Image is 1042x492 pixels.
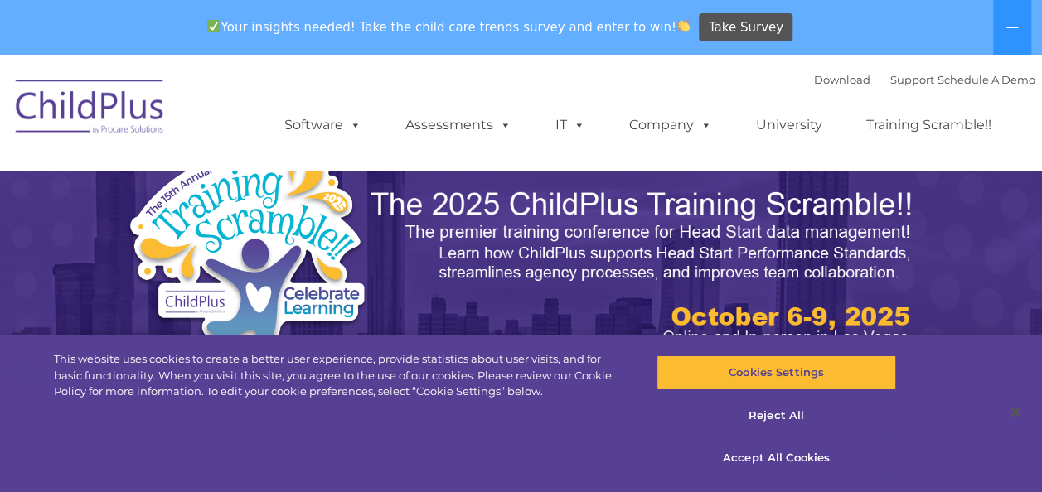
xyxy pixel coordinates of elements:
[997,393,1034,430] button: Close
[389,109,528,142] a: Assessments
[657,355,896,390] button: Cookies Settings
[938,73,1035,86] a: Schedule A Demo
[850,109,1008,142] a: Training Scramble!!
[268,109,378,142] a: Software
[657,441,896,475] button: Accept All Cookies
[230,177,301,190] span: Phone number
[814,73,870,86] a: Download
[699,13,792,42] a: Take Survey
[677,20,690,32] img: 👏
[657,398,896,433] button: Reject All
[613,109,729,142] a: Company
[201,11,697,43] span: Your insights needed! Take the child care trends survey and enter to win!
[230,109,281,122] span: Last name
[709,13,783,42] span: Take Survey
[814,73,1035,86] font: |
[7,68,173,151] img: ChildPlus by Procare Solutions
[539,109,602,142] a: IT
[207,20,220,32] img: ✅
[54,351,625,400] div: This website uses cookies to create a better user experience, provide statistics about user visit...
[890,73,934,86] a: Support
[739,109,839,142] a: University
